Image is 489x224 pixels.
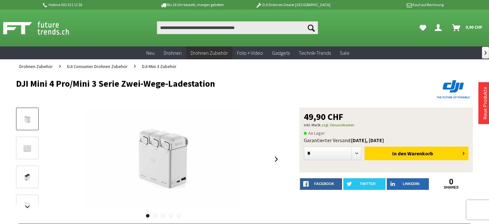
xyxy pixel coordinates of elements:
a: DJI Mini 3 Zubehör [139,59,180,73]
span: twitter [360,182,376,186]
span: Gadgets [272,50,290,56]
a: Foto + Video [232,46,267,60]
span: Foto + Video [237,50,263,56]
a: Dein Konto [432,21,447,34]
p: inkl. MwSt. [304,121,468,129]
span: An Lager [304,129,325,137]
span: In den [392,150,406,157]
h1: DJI Mini 4 Pro/Mini 3 Serie Zwei-Wege-Ladestation [16,79,382,88]
input: Produkt, Marke, Kategorie, EAN, Artikelnummer… [157,21,318,34]
p: Kauf auf Rechnung [343,1,444,9]
img: DJI [434,79,473,100]
p: Hotline 032 511 11 03 [42,1,142,9]
button: Suchen [304,21,318,34]
button: In den Warenkorb [365,147,468,160]
span: DJI Consumer Drohnen Zubehör [67,63,128,69]
span: Warenkorb [407,150,433,157]
div: Garantierter Versand: [304,137,468,143]
p: Bis 16 Uhr bestellt, morgen geliefert. [142,1,243,9]
span: 49,90 CHF [304,112,343,121]
span: Technik-Trends [299,50,331,56]
b: [DATE], [DATE] [351,137,384,143]
a: Drohnen Zubehör [186,46,232,60]
img: DJI Mini 4 Pro/Mini 3 Serie Zwei-Wege-Ladestation [86,108,240,211]
a: twitter [343,178,385,190]
span:  [484,51,487,55]
p: DJI Drohnen Dealer [GEOGRAPHIC_DATA] [243,1,343,9]
span: Drohnen [164,50,182,56]
a: 0 [430,178,472,185]
a: Meine Favoriten [416,21,430,34]
a: LinkedIn [387,178,429,190]
span: 0,00 CHF [466,22,483,32]
a: Drohnen [159,46,186,60]
img: Shop Futuretrends - zur Startseite wechseln [3,20,83,36]
span: Drohnen Zubehör [19,63,53,69]
a: facebook [300,178,342,190]
a: Warenkorb [449,21,486,34]
a: shares [430,185,472,190]
a: Drohnen Zubehör [16,59,56,73]
a: Gadgets [267,46,294,60]
span: facebook [314,182,334,186]
img: Vorschau: DJI Mini 4 Pro/Mini 3 Serie Zwei-Wege-Ladestation [18,113,37,126]
a: Neu [142,46,159,60]
a: Sale [335,46,354,60]
span: Sale [340,50,349,56]
span: Neu [146,50,155,56]
a: Neue Produkte [482,87,488,120]
span: Drohnen Zubehör [191,50,228,56]
a: DJI Consumer Drohnen Zubehör [64,59,131,73]
span: DJI Mini 3 Zubehör [142,63,177,69]
span: LinkedIn [403,182,420,186]
a: zzgl. Versandkosten [321,122,354,127]
a: Technik-Trends [294,46,335,60]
